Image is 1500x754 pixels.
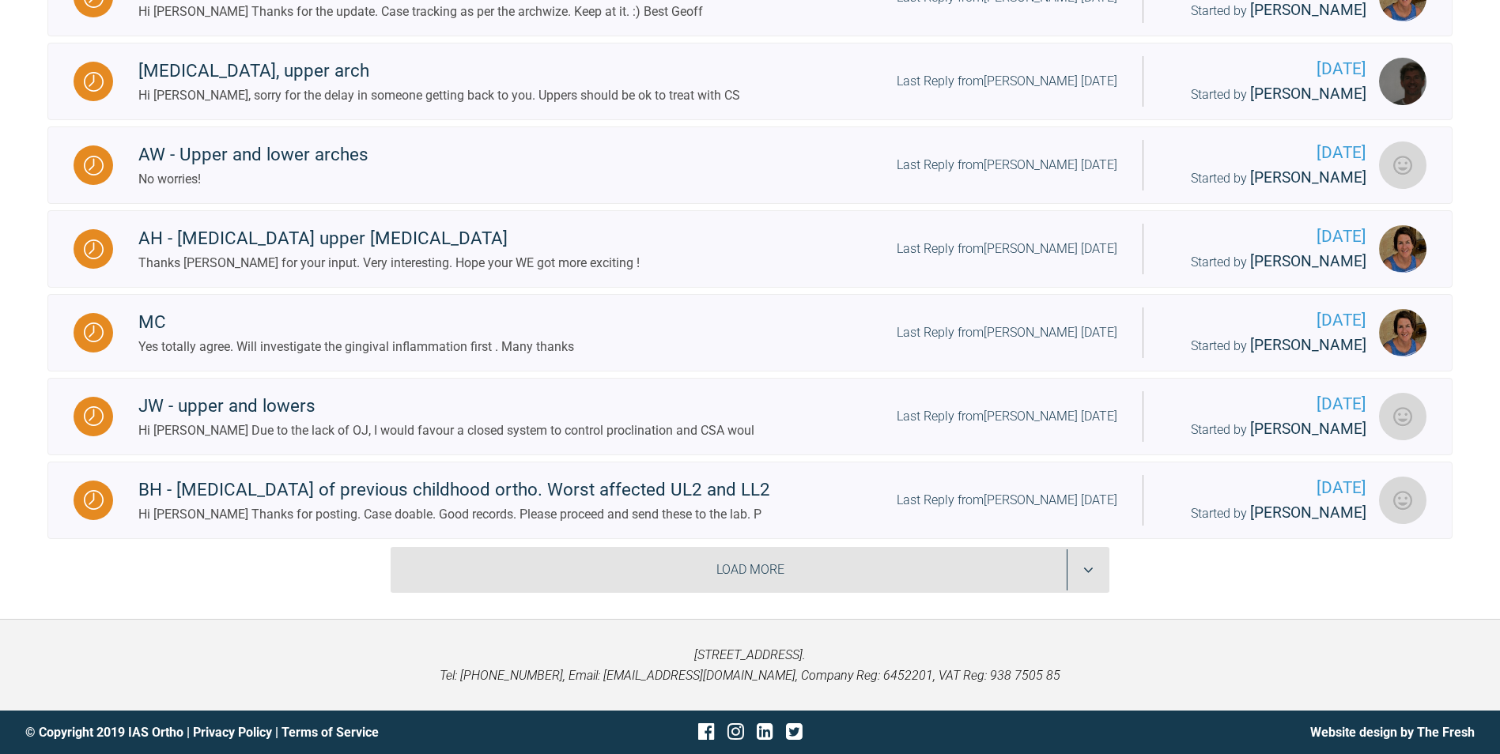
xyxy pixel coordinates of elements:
[1169,475,1366,501] span: [DATE]
[1250,168,1366,187] span: [PERSON_NAME]
[1169,56,1366,82] span: [DATE]
[138,224,640,253] div: AH - [MEDICAL_DATA] upper [MEDICAL_DATA]
[1169,501,1366,526] div: Started by
[84,406,104,426] img: Waiting
[1250,336,1366,354] span: [PERSON_NAME]
[897,322,1117,343] div: Last Reply from [PERSON_NAME] [DATE]
[1379,309,1426,356] img: Margaret De Verteuil
[1379,477,1426,524] img: Gavin Maguire
[1169,166,1366,190] div: Started by
[84,72,104,92] img: Waiting
[138,392,754,420] div: JW - upper and lowers
[1379,225,1426,273] img: Margaret De Verteuil
[47,294,1453,371] a: WaitingMCYes totally agree. Will investigate the gingival inflammation first . Many thanksLast Re...
[1379,58,1426,105] img: Victor Van Der Giessen
[1169,391,1366,417] span: [DATE]
[1310,725,1475,740] a: Website design by The Fresh
[138,308,574,337] div: MC
[47,43,1453,120] a: Waiting[MEDICAL_DATA], upper archHi [PERSON_NAME], sorry for the delay in someone getting back to...
[281,725,379,740] a: Terms of Service
[138,420,754,441] div: Hi [PERSON_NAME] Due to the lack of OJ, I would favour a closed system to control proclination an...
[25,722,508,743] div: © Copyright 2019 IAS Ortho | |
[47,462,1453,539] a: WaitingBH - [MEDICAL_DATA] of previous childhood ortho. Worst affected UL2 and LL2Hi [PERSON_NAME...
[1169,82,1366,107] div: Started by
[1169,224,1366,250] span: [DATE]
[138,337,574,357] div: Yes totally agree. Will investigate the gingival inflammation first . Many thanks
[84,490,104,510] img: Waiting
[47,210,1453,288] a: WaitingAH - [MEDICAL_DATA] upper [MEDICAL_DATA]Thanks [PERSON_NAME] for your input. Very interest...
[1250,1,1366,19] span: [PERSON_NAME]
[47,378,1453,455] a: WaitingJW - upper and lowersHi [PERSON_NAME] Due to the lack of OJ, I would favour a closed syste...
[84,239,104,259] img: Waiting
[1379,393,1426,440] img: Peter Steele
[1250,503,1366,522] span: [PERSON_NAME]
[1169,417,1366,442] div: Started by
[1250,252,1366,270] span: [PERSON_NAME]
[1250,420,1366,438] span: [PERSON_NAME]
[138,57,740,85] div: [MEDICAL_DATA], upper arch
[138,253,640,273] div: Thanks [PERSON_NAME] for your input. Very interesting. Hope your WE got more exciting !
[138,141,368,169] div: AW - Upper and lower arches
[84,156,104,175] img: Waiting
[897,239,1117,259] div: Last Reply from [PERSON_NAME] [DATE]
[1169,307,1366,334] span: [DATE]
[1169,250,1366,274] div: Started by
[1169,140,1366,166] span: [DATE]
[897,71,1117,92] div: Last Reply from [PERSON_NAME] [DATE]
[1250,85,1366,103] span: [PERSON_NAME]
[138,476,770,504] div: BH - [MEDICAL_DATA] of previous childhood ortho. Worst affected UL2 and LL2
[25,645,1475,685] p: [STREET_ADDRESS]. Tel: [PHONE_NUMBER], Email: [EMAIL_ADDRESS][DOMAIN_NAME], Company Reg: 6452201,...
[391,547,1109,593] div: Load More
[1379,141,1426,189] img: Sarah Moore
[138,2,703,22] div: Hi [PERSON_NAME] Thanks for the update. Case tracking as per the archwize. Keep at it. :) Best Geoff
[138,169,368,190] div: No worries!
[897,406,1117,427] div: Last Reply from [PERSON_NAME] [DATE]
[897,490,1117,511] div: Last Reply from [PERSON_NAME] [DATE]
[84,322,104,342] img: Waiting
[138,504,770,525] div: Hi [PERSON_NAME] Thanks for posting. Case doable. Good records. Please proceed and send these to ...
[193,725,272,740] a: Privacy Policy
[1169,334,1366,358] div: Started by
[47,126,1453,204] a: WaitingAW - Upper and lower archesNo worries!Last Reply from[PERSON_NAME] [DATE][DATE]Started by ...
[138,85,740,106] div: Hi [PERSON_NAME], sorry for the delay in someone getting back to you. Uppers should be ok to trea...
[897,155,1117,175] div: Last Reply from [PERSON_NAME] [DATE]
